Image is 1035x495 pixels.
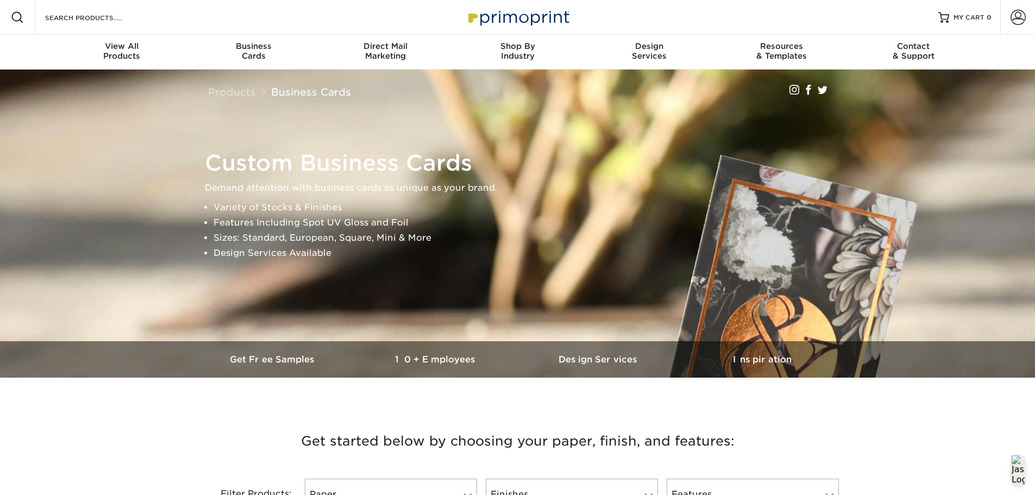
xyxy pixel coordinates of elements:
[214,230,840,246] li: Sizes: Standard, European, Square, Mini & More
[716,35,848,70] a: Resources& Templates
[56,41,188,61] div: Products
[355,354,518,365] h3: 10+ Employees
[954,13,984,22] span: MY CART
[716,41,848,51] span: Resources
[214,215,840,230] li: Features Including Spot UV Gloss and Foil
[518,341,681,378] a: Design Services
[716,41,848,61] div: & Templates
[451,41,584,61] div: Industry
[681,341,844,378] a: Inspiration
[192,354,355,365] h3: Get Free Samples
[214,200,840,215] li: Variety of Stocks & Finishes
[451,41,584,51] span: Shop By
[187,35,319,70] a: BusinessCards
[200,417,836,466] h3: Get started below by choosing your paper, finish, and features:
[355,341,518,378] a: 10+ Employees
[56,41,188,51] span: View All
[848,35,980,70] a: Contact& Support
[518,354,681,365] h3: Design Services
[463,5,572,29] img: Primoprint
[319,35,451,70] a: Direct MailMarketing
[271,86,351,98] a: Business Cards
[451,35,584,70] a: Shop ByIndustry
[187,41,319,61] div: Cards
[681,354,844,365] h3: Inspiration
[584,35,716,70] a: DesignServices
[56,35,188,70] a: View AllProducts
[319,41,451,51] span: Direct Mail
[848,41,980,61] div: & Support
[44,11,150,24] input: SEARCH PRODUCTS.....
[987,14,992,21] span: 0
[205,180,840,196] p: Demand attention with business cards as unique as your brand.
[848,41,980,51] span: Contact
[214,246,840,261] li: Design Services Available
[584,41,716,51] span: Design
[319,41,451,61] div: Marketing
[205,150,840,176] h1: Custom Business Cards
[187,41,319,51] span: Business
[208,86,256,98] a: Products
[192,341,355,378] a: Get Free Samples
[584,41,716,61] div: Services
